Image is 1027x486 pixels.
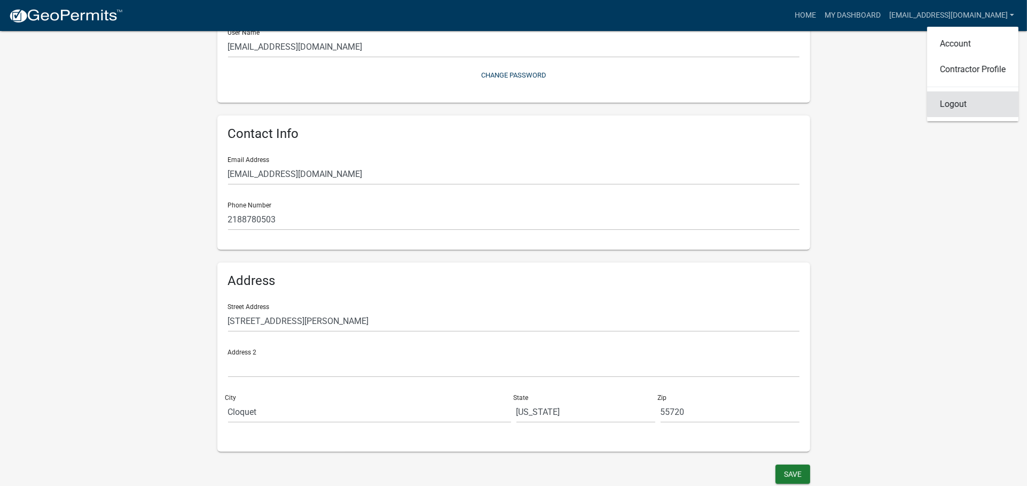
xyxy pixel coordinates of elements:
[228,66,799,84] button: Change Password
[927,27,1018,121] div: [EMAIL_ADDRESS][DOMAIN_NAME]
[228,273,799,289] h6: Address
[820,5,885,26] a: My Dashboard
[228,126,799,142] h6: Contact Info
[927,57,1018,82] a: Contractor Profile
[790,5,820,26] a: Home
[927,91,1018,117] a: Logout
[775,465,810,484] button: Save
[927,31,1018,57] a: Account
[885,5,1018,26] a: [EMAIL_ADDRESS][DOMAIN_NAME]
